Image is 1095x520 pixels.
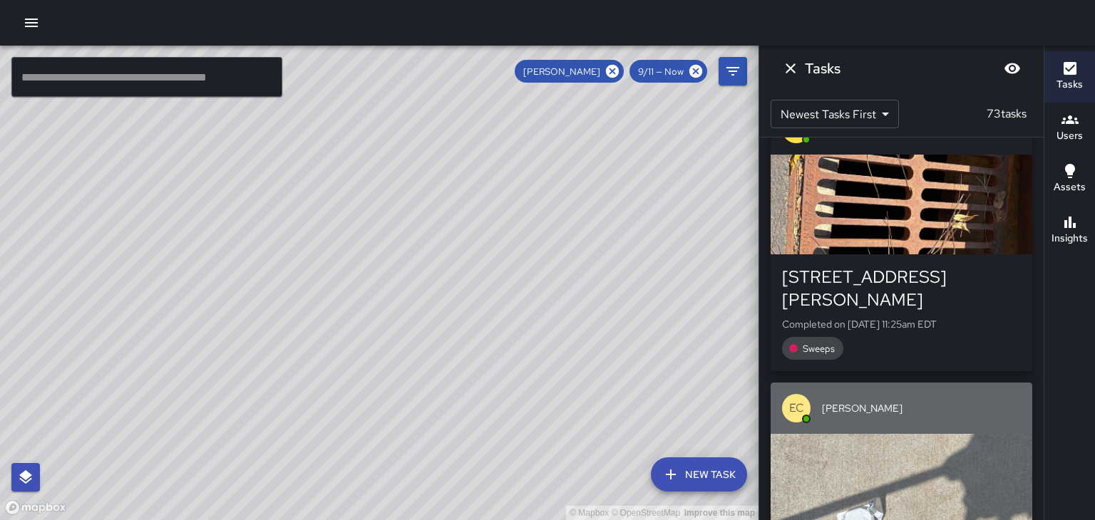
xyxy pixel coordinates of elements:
h6: Assets [1054,180,1086,195]
button: Users [1044,103,1095,154]
button: Blur [998,54,1027,83]
p: 73 tasks [981,105,1032,123]
span: [PERSON_NAME] [822,401,1021,415]
div: Newest Tasks First [771,100,899,128]
div: [STREET_ADDRESS][PERSON_NAME] [782,266,1021,311]
span: 9/11 — Now [629,66,692,78]
button: EC[PERSON_NAME][STREET_ADDRESS][PERSON_NAME]Completed on [DATE] 11:25am EDTSweeps [771,103,1032,371]
h6: Users [1057,128,1083,144]
div: [PERSON_NAME] [515,60,624,83]
span: [PERSON_NAME] [515,66,609,78]
h6: Tasks [805,57,840,80]
button: Dismiss [776,54,805,83]
button: Filters [719,57,747,85]
span: Sweeps [794,343,843,355]
button: Assets [1044,154,1095,205]
button: Tasks [1044,51,1095,103]
h6: Tasks [1057,77,1083,93]
p: EC [789,400,804,417]
button: Insights [1044,205,1095,256]
p: Completed on [DATE] 11:25am EDT [782,317,1021,331]
button: New Task [651,457,747,492]
h6: Insights [1052,231,1088,246]
div: 9/11 — Now [629,60,707,83]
